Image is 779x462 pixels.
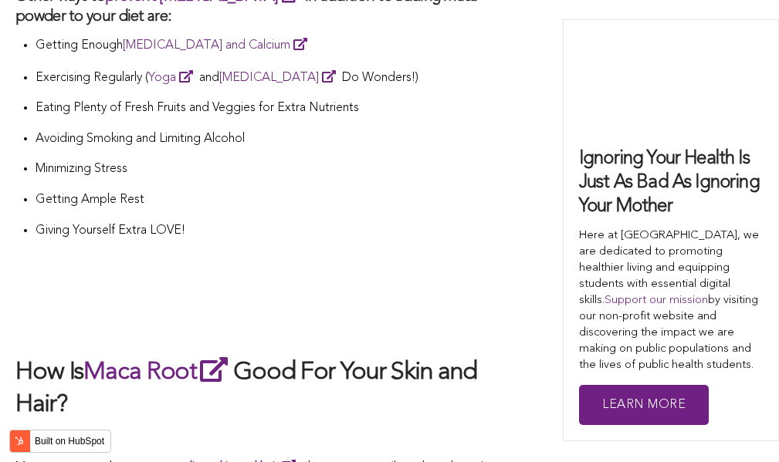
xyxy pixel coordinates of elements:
[36,99,517,119] p: Eating Plenty of Fresh Fruits and Veggies for Extra Nutrients
[148,72,199,84] a: Yoga
[702,388,779,462] iframe: Chat Widget
[36,160,517,180] p: Minimizing Stress
[83,360,233,385] a: Maca Root
[36,191,517,211] p: Getting Ample Rest
[36,67,517,89] p: Exercising Regularly ( and Do Wonders!)
[123,39,313,52] a: [MEDICAL_DATA] and Calcium
[10,432,29,450] img: HubSpot sprocket logo
[36,130,517,150] p: Avoiding Smoking and Limiting Alcohol
[29,431,110,451] label: Built on HubSpot
[15,354,517,421] h2: How Is Good For Your Skin and Hair?
[36,35,517,56] p: Getting Enough
[9,430,111,453] button: Built on HubSpot
[219,72,342,84] a: [MEDICAL_DATA]
[36,221,517,241] p: Giving Yourself Extra LOVE!
[579,385,709,426] a: Learn More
